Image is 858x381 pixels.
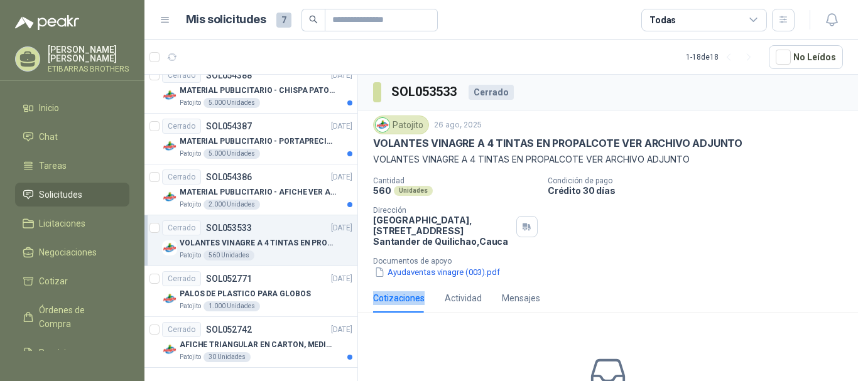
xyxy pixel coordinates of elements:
div: Todas [649,13,676,27]
p: AFICHE TRIANGULAR EN CARTON, MEDIDAS 30 CM X 45 CM [180,339,336,351]
p: SOL054386 [206,173,252,181]
img: Company Logo [376,118,389,132]
div: Cerrado [162,68,201,83]
p: SOL052771 [206,274,252,283]
img: Company Logo [162,190,177,205]
p: Documentos de apoyo [373,257,853,266]
img: Company Logo [162,291,177,306]
span: Remisiones [39,346,85,360]
p: Condición de pago [548,176,853,185]
div: Mensajes [502,291,540,305]
div: 1 - 18 de 18 [686,47,759,67]
p: [DATE] [331,171,352,183]
img: Company Logo [162,88,177,103]
img: Company Logo [162,139,177,154]
p: SOL054388 [206,71,252,80]
p: [DATE] [331,273,352,285]
a: CerradoSOL054388[DATE] Company LogoMATERIAL PUBLICITARIO - CHISPA PATOJITO VER ADJUNTOPatojito5.0... [144,63,357,114]
span: 7 [276,13,291,28]
div: Unidades [394,186,433,196]
a: Inicio [15,96,129,120]
a: Chat [15,125,129,149]
p: Patojito [180,301,201,311]
p: Dirección [373,206,511,215]
button: Ayudaventas vinagre (003).pdf [373,266,501,279]
div: Cerrado [162,322,201,337]
p: [DATE] [331,121,352,132]
h1: Mis solicitudes [186,11,266,29]
div: Cotizaciones [373,291,425,305]
span: Cotizar [39,274,68,288]
p: VOLANTES VINAGRE A 4 TINTAS EN PROPALCOTE VER ARCHIVO ADJUNTO [373,153,843,166]
a: Negociaciones [15,240,129,264]
p: Crédito 30 días [548,185,853,196]
h3: SOL053533 [391,82,459,102]
p: SOL054387 [206,122,252,131]
a: CerradoSOL054387[DATE] Company LogoMATERIAL PUBLICITARIO - PORTAPRECIOS VER ADJUNTOPatojito5.000 ... [144,114,357,164]
a: CerradoSOL054386[DATE] Company LogoMATERIAL PUBLICITARIO - AFICHE VER ADJUNTOPatojito2.000 Unidades [144,164,357,215]
img: Company Logo [162,342,177,357]
p: [GEOGRAPHIC_DATA], [STREET_ADDRESS] Santander de Quilichao , Cauca [373,215,511,247]
div: 1.000 Unidades [204,301,260,311]
a: Tareas [15,154,129,178]
span: Tareas [39,159,67,173]
div: Cerrado [162,220,201,235]
p: MATERIAL PUBLICITARIO - PORTAPRECIOS VER ADJUNTO [180,136,336,148]
span: Inicio [39,101,59,115]
span: search [309,15,318,24]
div: 5.000 Unidades [204,98,260,108]
div: Patojito [373,115,429,134]
p: MATERIAL PUBLICITARIO - CHISPA PATOJITO VER ADJUNTO [180,85,336,97]
div: 30 Unidades [204,352,251,362]
p: VOLANTES VINAGRE A 4 TINTAS EN PROPALCOTE VER ARCHIVO ADJUNTO [373,137,742,150]
a: Licitaciones [15,212,129,235]
p: VOLANTES VINAGRE A 4 TINTAS EN PROPALCOTE VER ARCHIVO ADJUNTO [180,237,336,249]
p: SOL053533 [206,223,252,232]
p: [PERSON_NAME] [PERSON_NAME] [48,45,129,63]
div: Cerrado [162,271,201,286]
p: Patojito [180,352,201,362]
button: No Leídos [769,45,843,69]
img: Logo peakr [15,15,79,30]
div: Cerrado [162,169,201,185]
a: Cotizar [15,269,129,293]
p: Patojito [180,98,201,108]
a: Órdenes de Compra [15,298,129,336]
p: 560 [373,185,391,196]
a: CerradoSOL052742[DATE] Company LogoAFICHE TRIANGULAR EN CARTON, MEDIDAS 30 CM X 45 CMPatojito30 U... [144,317,357,368]
p: Patojito [180,200,201,210]
span: Órdenes de Compra [39,303,117,331]
div: Cerrado [469,85,514,100]
p: Cantidad [373,176,538,185]
a: Remisiones [15,341,129,365]
span: Solicitudes [39,188,82,201]
a: CerradoSOL053533[DATE] Company LogoVOLANTES VINAGRE A 4 TINTAS EN PROPALCOTE VER ARCHIVO ADJUNTOP... [144,215,357,266]
span: Negociaciones [39,245,97,259]
div: Actividad [445,291,482,305]
p: MATERIAL PUBLICITARIO - AFICHE VER ADJUNTO [180,186,336,198]
p: [DATE] [331,70,352,82]
span: Licitaciones [39,217,85,230]
p: Patojito [180,149,201,159]
p: [DATE] [331,324,352,336]
a: Solicitudes [15,183,129,207]
p: Patojito [180,250,201,260]
p: ETIBARRAS BROTHERS [48,65,129,73]
div: 2.000 Unidades [204,200,260,210]
p: SOL052742 [206,325,252,334]
div: 560 Unidades [204,250,254,260]
a: CerradoSOL052771[DATE] Company LogoPALOS DE PLASTICO PARA GLOBOSPatojito1.000 Unidades [144,266,357,317]
div: Cerrado [162,119,201,134]
span: Chat [39,130,58,144]
img: Company Logo [162,240,177,255]
p: [DATE] [331,222,352,234]
p: PALOS DE PLASTICO PARA GLOBOS [180,288,311,300]
div: 5.000 Unidades [204,149,260,159]
p: 26 ago, 2025 [434,119,482,131]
